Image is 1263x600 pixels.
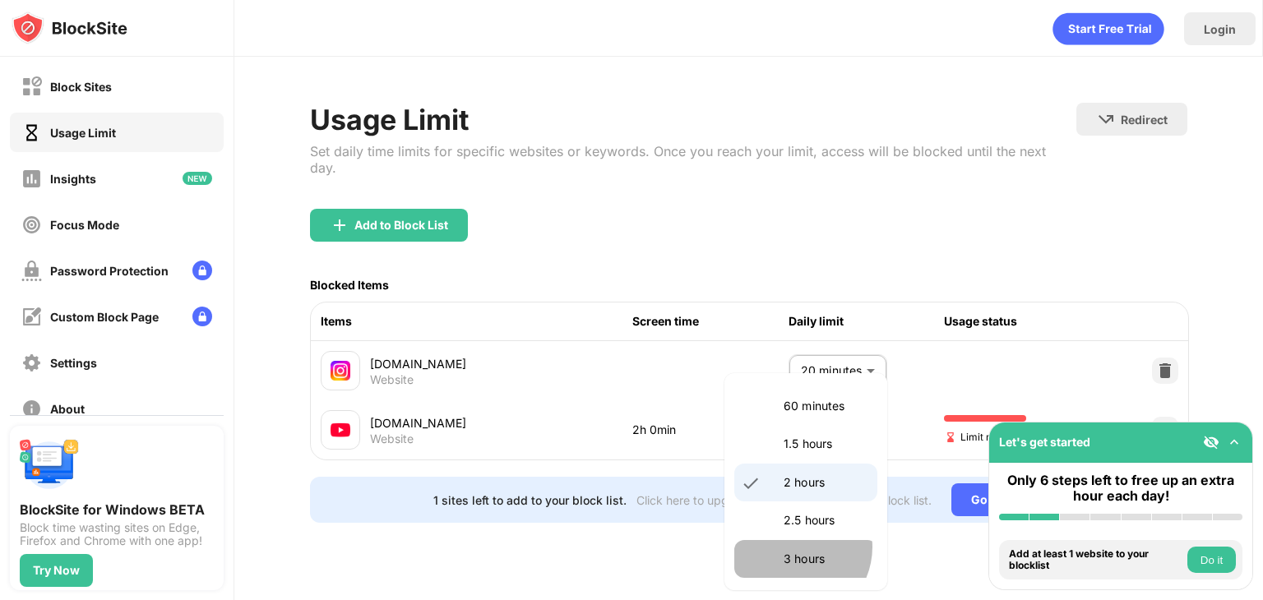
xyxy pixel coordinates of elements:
[784,473,867,492] p: 2 hours
[784,435,867,453] p: 1.5 hours
[784,397,867,415] p: 60 minutes
[784,511,867,529] p: 2.5 hours
[784,550,867,568] p: 3 hours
